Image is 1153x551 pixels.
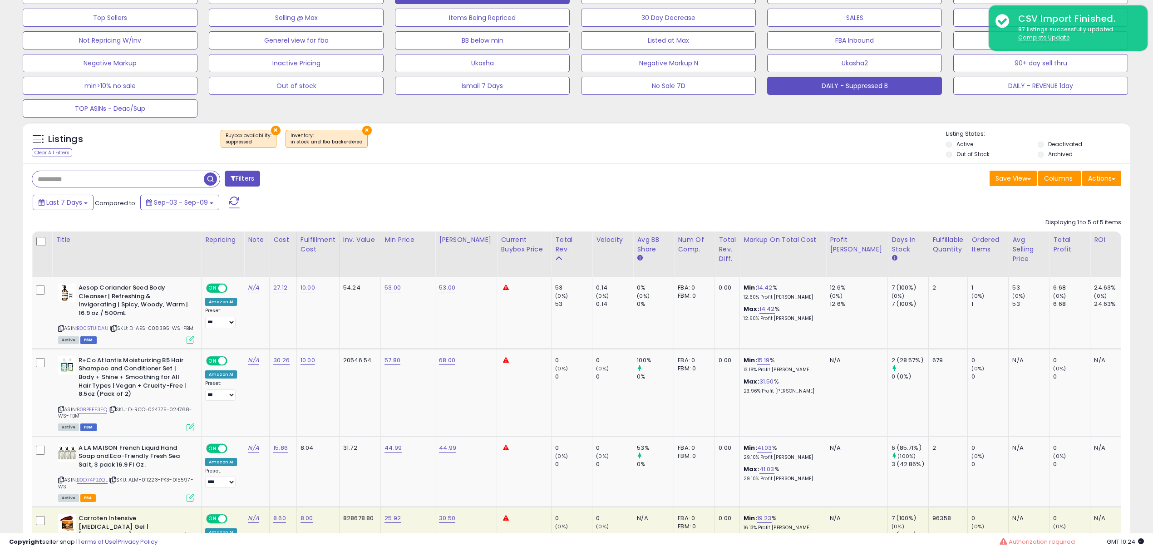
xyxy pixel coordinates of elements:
span: Buybox availability : [226,132,271,146]
img: 41Ca6bNxcXL._SL40_.jpg [58,444,76,462]
button: Actions [1082,171,1121,186]
a: 57.80 [384,356,400,365]
small: (0%) [1094,292,1107,300]
small: (0%) [892,523,904,530]
div: Preset: [205,308,237,328]
button: × [271,126,281,135]
a: Terms of Use [78,537,116,546]
div: 0.00 [719,444,733,452]
div: 828678.80 [343,514,374,522]
button: 90+ day sell thru [953,54,1128,72]
small: (0%) [596,365,609,372]
div: ASIN: [58,356,194,430]
button: No Sale 7D [581,77,756,95]
div: N/A [1094,444,1124,452]
a: 41.03 [757,443,772,453]
a: 15.19 [757,356,770,365]
div: ASIN: [58,444,194,501]
div: N/A [1012,514,1042,522]
div: 0 [971,514,1008,522]
div: 0% [637,460,674,468]
div: 0.00 [719,284,733,292]
button: DAILY - REVENUE 1day [953,77,1128,95]
small: (100%) [897,453,916,460]
b: Max: [744,377,759,386]
div: Num of Comp. [678,235,711,254]
button: BB below min [395,31,570,49]
div: FBM: 0 [678,522,708,531]
div: Amazon AI [205,298,237,306]
p: 29.10% Profit [PERSON_NAME] [744,476,819,482]
div: % [744,378,819,394]
small: (0%) [1053,292,1066,300]
span: FBA [80,494,96,502]
a: 15.86 [273,443,288,453]
span: OFF [226,357,241,364]
div: Avg Selling Price [1012,235,1045,264]
a: 19.23 [757,514,772,523]
div: 24.63% [1094,284,1131,292]
div: Days In Stock [892,235,925,254]
span: OFF [226,515,241,523]
div: 0% [637,284,674,292]
div: Velocity [596,235,629,245]
span: Compared to: [95,199,137,207]
small: (0%) [555,365,568,372]
p: 13.18% Profit [PERSON_NAME] [744,367,819,373]
button: Items Being Repriced [395,9,570,27]
div: Repricing [205,235,240,245]
label: Deactivated [1048,140,1082,148]
a: B0D74PBZQL [77,476,108,484]
b: Min: [744,514,757,522]
span: | SKU: D-RCO-024775-024768-WS-FBM [58,406,192,419]
div: Title [56,235,197,245]
div: 0 [596,514,633,522]
button: Negative Markup N [581,54,756,72]
small: (0%) [555,523,568,530]
small: (0%) [971,523,984,530]
div: N/A [1094,514,1124,522]
div: 53% [637,444,674,452]
span: OFF [226,285,241,292]
div: 53 [555,300,592,308]
span: FBM [80,423,97,431]
b: Min: [744,356,757,364]
div: 54.24 [343,284,374,292]
div: 0 [596,460,633,468]
u: Complete Update [1018,34,1069,41]
div: Cost [273,235,293,245]
button: Listed at Max [581,31,756,49]
img: 41nTlHCBf3L._SL40_.jpg [58,284,76,302]
div: [PERSON_NAME] [439,235,493,245]
div: Fulfillment Cost [301,235,335,254]
div: 0 [555,356,592,364]
div: 53 [1012,284,1049,292]
small: Days In Stock. [892,254,897,262]
div: 0 [596,444,633,452]
small: (0%) [637,292,650,300]
div: Profit [PERSON_NAME] [830,235,884,254]
span: OFF [226,444,241,452]
button: SALES [767,9,942,27]
div: FBM: 0 [678,452,708,460]
span: ON [207,285,218,292]
div: 0.14 [596,300,633,308]
a: 31.50 [759,377,774,386]
div: Note [248,235,266,245]
b: A LA MAISON French Liquid Hand Soap and Eco-Friendly Fresh Sea Salt, 3 pack 16.9 Fl Oz. [79,444,189,472]
button: Sep-03 - Sep-09 [140,195,219,210]
button: Save View [990,171,1037,186]
img: 41vh3g25H4L._SL40_.jpg [58,356,76,374]
div: N/A [830,356,881,364]
small: (0%) [596,523,609,530]
a: 27.12 [273,283,287,292]
a: N/A [248,283,259,292]
b: R+Co Atlantis Moisturizing B5 Hair Shampoo and Conditioner Set | Body + Shine + Smoothing for All... [79,356,189,401]
div: % [744,305,819,322]
button: FBA Inbound [767,31,942,49]
a: N/A [248,443,259,453]
span: Columns [1044,174,1073,183]
small: (0%) [555,292,568,300]
button: Slow Movers [953,31,1128,49]
div: 1 [971,300,1008,308]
